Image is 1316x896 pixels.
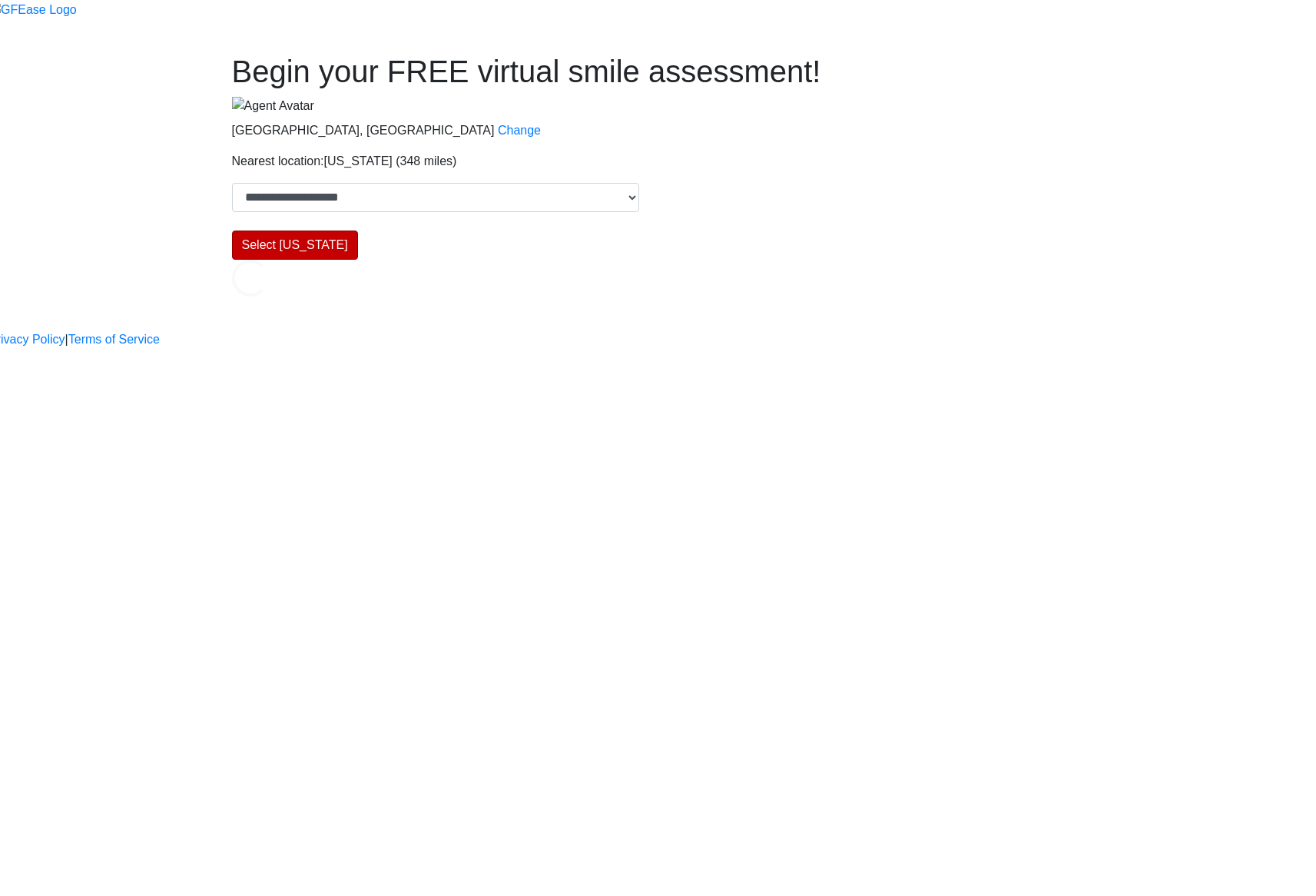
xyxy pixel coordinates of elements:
a: Terms of Service [68,330,160,349]
a: Change [498,124,541,137]
span: [US_STATE] [324,154,393,168]
p: Nearest location: [232,152,1085,171]
h1: Begin your FREE virtual smile assessment! [232,53,1085,90]
span: (348 miles) [396,154,456,168]
img: Agent Avatar [232,97,314,115]
span: [GEOGRAPHIC_DATA], [GEOGRAPHIC_DATA] [232,124,495,137]
button: Select [US_STATE] [232,231,358,260]
a: | [65,330,68,349]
